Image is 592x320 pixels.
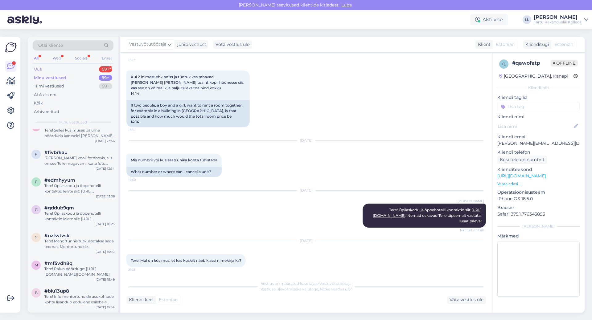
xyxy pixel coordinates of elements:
span: Estonian [496,41,515,48]
div: Kliendi info [497,85,580,91]
span: 14:14 [128,57,151,62]
div: [DATE] [126,238,486,244]
div: Web [51,54,62,62]
div: [DATE] [126,188,486,193]
div: juhib vestlust [175,41,206,48]
div: [DATE] 15:49 [96,277,115,282]
div: Tiimi vestlused [34,83,64,89]
div: If two people, a boy and a girl, want to rent a room together, for example in a building in [GEOG... [126,100,250,127]
div: Tere! Õpilaskodu ja õppehotelli kontaktid leiate siit: [URL][DOMAIN_NAME]. Nemad oskavad Teile tä... [44,211,115,222]
i: „Võtke vestlus üle” [318,287,352,291]
div: AI Assistent [34,92,57,98]
span: Luba [339,2,354,8]
span: 17:50 [128,177,151,182]
div: LL [523,15,531,24]
a: [URL][DOMAIN_NAME] [497,173,546,179]
span: #mf5vdh8q [44,261,72,266]
span: Kui 2 inimest ehk poiss ja tüdruk kes tahavad [PERSON_NAME] [PERSON_NAME] toa nt kopli hoonesse s... [131,75,245,96]
span: #fivbrkau [44,150,68,155]
div: [DATE] 13:54 [96,166,115,171]
p: Kliendi tag'id [497,94,580,101]
div: Tere! Menortunnis tutvustatakse seda teemat. Mentortundide [PERSON_NAME] lisanduvad siia lehele j... [44,238,115,249]
div: Uus [34,66,42,72]
span: Offline [551,60,578,67]
div: 99+ [99,66,112,72]
div: Võta vestlus üle [447,296,486,304]
div: [GEOGRAPHIC_DATA], Kanepi [499,73,568,79]
div: Arhiveeritud [34,109,59,115]
span: #edmhyyum [44,177,75,183]
div: [DATE] 23:56 [95,139,115,143]
span: n [35,235,38,240]
span: Estonian [159,297,178,303]
p: Safari 375.1.776343893 [497,211,580,217]
div: 99+ [99,75,112,81]
div: 99+ [99,83,112,89]
span: Nähtud ✓ 12:46 [460,228,484,233]
div: [PERSON_NAME] [497,224,580,229]
div: Klient [475,41,491,48]
span: #biu13up8 [44,288,69,294]
div: [DATE] [126,138,486,143]
span: Estonian [554,41,573,48]
span: Mis numbril või kus saab ühika kohta tühistada [131,158,217,162]
p: [PERSON_NAME][EMAIL_ADDRESS][DOMAIN_NAME] [497,140,580,147]
div: Socials [74,54,89,62]
div: [PERSON_NAME] [534,15,582,20]
span: e [35,180,37,184]
p: Kliendi email [497,134,580,140]
span: 14:18 [128,128,151,132]
div: # qawofatp [512,59,551,67]
span: #gddub9qm [44,205,74,211]
span: b [35,290,38,295]
span: Vestluse ülevõtmiseks vajutage [261,287,352,291]
div: Tere! Palun pöörduge: [URL][DOMAIN_NAME][DOMAIN_NAME] [44,266,115,277]
div: Kliendi keel [126,297,154,303]
div: What number or where can I cancel a unit? [126,167,222,177]
div: All [33,54,40,62]
span: q [502,62,505,66]
div: Tere! Info mentortundide asukohtade kohta lisandub kodulehe esilehele peatselt. Esimene mentortun... [44,294,115,305]
input: Lisa nimi [498,123,573,130]
p: Operatsioonisüsteem [497,189,580,196]
div: Võta vestlus üle [213,40,252,49]
div: Aktiivne [470,14,508,25]
img: Askly Logo [5,42,17,53]
div: Klienditugi [523,41,549,48]
p: Vaata edasi ... [497,181,580,187]
div: [DATE] 15:50 [96,249,115,254]
span: Tere! Mul on küsimus, et kas kuskilt näeb klassi nimekirja ka? [131,258,241,263]
p: Kliendi telefon [497,149,580,156]
span: Vestlus on määratud kasutajale Vastuvõtutöötaja [261,281,351,286]
p: Klienditeekond [497,166,580,173]
p: Märkmed [497,233,580,239]
div: Tartu Rakenduslik Kolledž [534,20,582,25]
span: Vastuvõtutöötaja [129,41,166,48]
span: Otsi kliente [38,42,63,49]
div: Kõik [34,100,43,106]
a: [PERSON_NAME]Tartu Rakenduslik Kolledž [534,15,588,25]
div: Email [101,54,113,62]
div: Küsi telefoninumbrit [497,156,547,164]
p: iPhone OS 18.5.0 [497,196,580,202]
span: f [35,152,37,156]
input: Lisa tag [497,102,580,111]
span: m [35,263,38,267]
span: Tere! Õpilaskodu ja õppehotelli kontaktid siit: . Nemad oskavad Teile täpsemalt vastata. Ilusat p... [373,208,483,223]
div: [PERSON_NAME] kooli fotoboxis, siis on see Teile mugavam, kuna foto läheb otse Siseveeb. Loomulik... [44,155,115,166]
span: Minu vestlused [59,119,87,125]
div: Tere! Õpilaskodu ja õppehotelli kontaktid leiate siit: [URL][DOMAIN_NAME]. Nemad oskavad Teile tä... [44,183,115,194]
div: [DATE] 13:38 [96,194,115,199]
div: Minu vestlused [34,75,66,81]
div: [DATE] 15:54 [96,305,115,310]
p: Brauser [497,205,580,211]
span: [PERSON_NAME] [458,199,484,203]
span: g [35,207,38,212]
span: 21:35 [128,267,151,272]
span: #nzfwtvsk [44,233,70,238]
p: Kliendi nimi [497,114,580,120]
div: [DATE] 10:25 [96,222,115,226]
div: Tere! Selles küsimuses palume pöörduda kantselei [PERSON_NAME] [PERSON_NAME]. Tema kontaktandmed ... [44,128,115,139]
